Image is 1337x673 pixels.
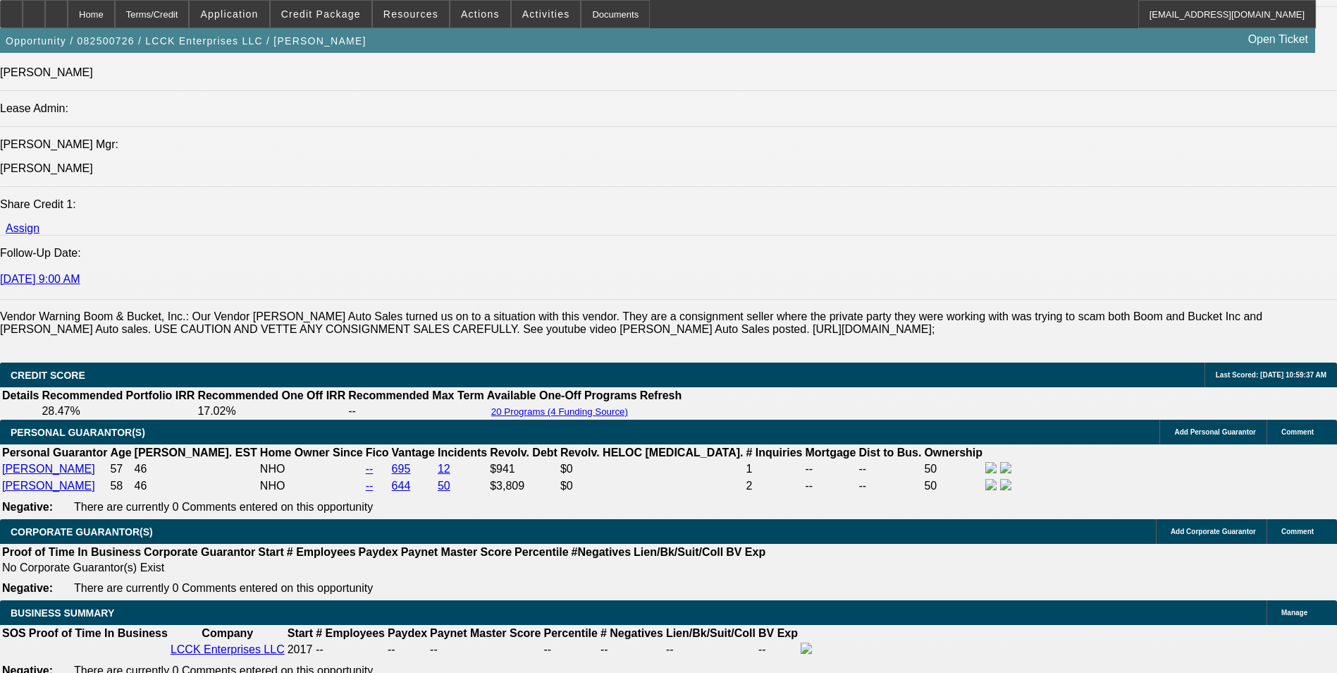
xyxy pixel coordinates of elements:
th: Available One-Off Programs [486,389,638,403]
td: 2017 [287,642,314,657]
b: Revolv. HELOC [MEDICAL_DATA]. [560,447,744,459]
th: Proof of Time In Business [28,626,168,641]
td: No Corporate Guarantor(s) Exist [1,561,772,575]
b: Lien/Bk/Suit/Coll [634,546,723,558]
b: Fico [366,447,389,459]
td: 50 [923,461,983,477]
b: Home Owner Since [260,447,363,459]
button: Resources [373,1,449,28]
th: Recommended One Off IRR [197,389,346,403]
b: Paynet Master Score [430,627,541,639]
img: linkedin-icon.png [1000,479,1011,490]
b: # Negatives [600,627,663,639]
b: Paynet Master Score [401,546,512,558]
span: Last Scored: [DATE] 10:59:37 AM [1216,371,1326,379]
td: NHO [259,461,364,477]
b: Paydex [359,546,398,558]
td: -- [347,404,485,418]
img: facebook-icon.png [985,479,997,490]
td: NHO [259,478,364,494]
span: Manage [1281,609,1307,617]
th: SOS [1,626,27,641]
span: -- [316,643,324,655]
td: -- [758,642,799,657]
td: 46 [134,461,258,477]
span: Comment [1281,528,1314,535]
td: $0 [560,478,744,494]
td: $3,809 [489,478,558,494]
img: linkedin-icon.png [1000,462,1011,473]
span: CORPORATE GUARANTOR(S) [11,526,153,538]
div: -- [600,643,663,656]
td: 58 [109,478,132,494]
b: Vantage [392,447,435,459]
b: Percentile [543,627,597,639]
span: BUSINESS SUMMARY [11,607,114,619]
td: 46 [134,478,258,494]
button: Actions [450,1,510,28]
span: Comment [1281,428,1314,436]
button: Application [190,1,269,28]
b: [PERSON_NAME]. EST [135,447,257,459]
span: Opportunity / 082500726 / LCCK Enterprises LLC / [PERSON_NAME] [6,35,366,47]
a: 644 [392,480,411,492]
b: # Employees [287,546,356,558]
td: -- [805,478,857,494]
b: Percentile [515,546,568,558]
button: Activities [512,1,581,28]
b: Personal Guarantor [2,447,107,459]
b: Paydex [388,627,427,639]
td: -- [805,461,857,477]
a: [PERSON_NAME] [2,480,95,492]
b: Corporate Guarantor [144,546,255,558]
a: 12 [438,463,450,475]
b: Age [110,447,131,459]
a: Open Ticket [1243,28,1314,51]
span: Activities [522,8,570,20]
td: -- [858,478,923,494]
th: Proof of Time In Business [1,545,142,559]
div: -- [430,643,541,656]
span: There are currently 0 Comments entered on this opportunity [74,501,373,513]
a: LCCK Enterprises LLC [171,643,285,655]
a: -- [366,463,374,475]
span: There are currently 0 Comments entered on this opportunity [74,582,373,594]
b: Revolv. Debt [490,447,557,459]
b: Negative: [2,582,53,594]
b: Start [288,627,313,639]
b: BV Exp [726,546,765,558]
b: Company [202,627,253,639]
span: PERSONAL GUARANTOR(S) [11,427,145,438]
span: Resources [383,8,438,20]
a: [PERSON_NAME] [2,463,95,475]
b: Start [258,546,283,558]
td: 50 [923,478,983,494]
b: Mortgage [806,447,856,459]
b: # Inquiries [746,447,802,459]
b: Dist to Bus. [859,447,922,459]
span: Add Personal Guarantor [1174,428,1256,436]
img: facebook-icon.png [985,462,997,473]
th: Refresh [639,389,683,403]
td: 57 [109,461,132,477]
a: 695 [392,463,411,475]
td: 2 [745,478,803,494]
td: -- [858,461,923,477]
td: -- [665,642,756,657]
th: Recommended Max Term [347,389,485,403]
b: BV Exp [758,627,798,639]
button: Credit Package [271,1,371,28]
span: Application [200,8,258,20]
span: Actions [461,8,500,20]
img: facebook-icon.png [801,643,812,654]
a: -- [366,480,374,492]
b: Negative: [2,501,53,513]
a: Assign [6,222,39,234]
span: Credit Package [281,8,361,20]
b: Lien/Bk/Suit/Coll [666,627,756,639]
td: $0 [560,461,744,477]
td: -- [387,642,428,657]
div: -- [543,643,597,656]
td: 28.47% [41,404,195,418]
a: 50 [438,480,450,492]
